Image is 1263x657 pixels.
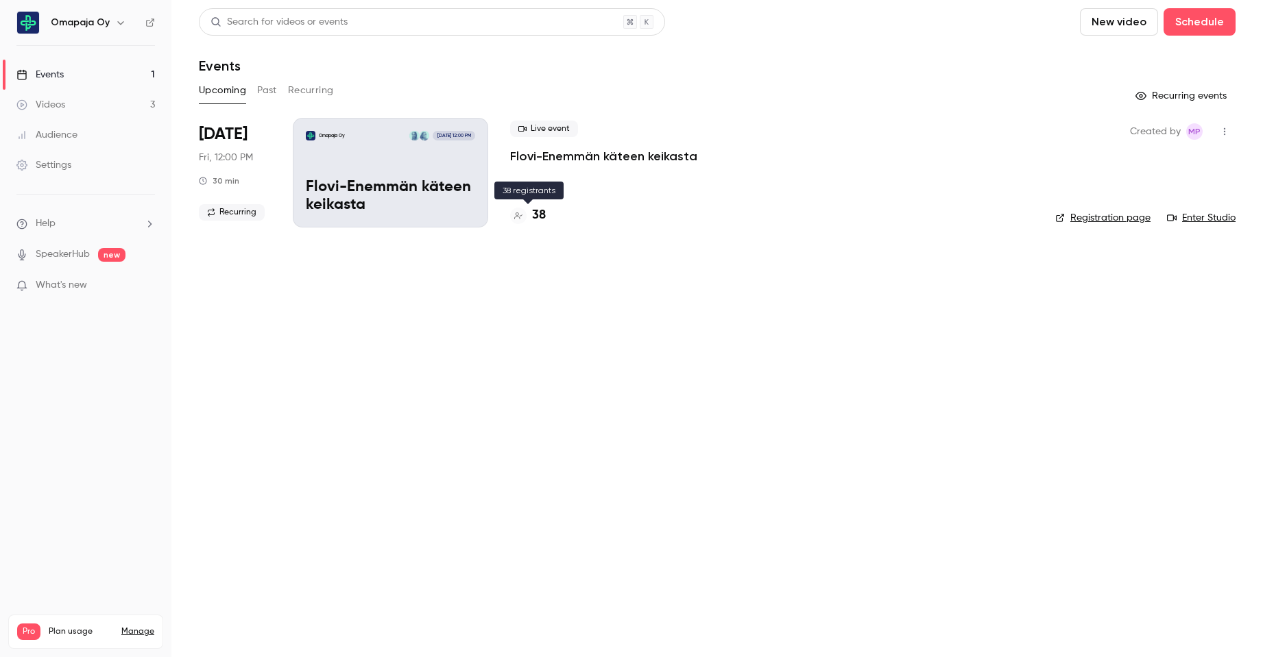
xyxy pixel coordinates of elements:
[420,131,429,140] img: Maaret Peltoniemi
[49,626,113,637] span: Plan usage
[1164,8,1236,36] button: Schedule
[36,278,87,293] span: What's new
[1167,211,1236,225] a: Enter Studio
[121,626,154,637] a: Manage
[51,16,110,29] h6: Omapaja Oy
[1129,85,1236,107] button: Recurring events
[1188,123,1201,140] span: MP
[433,131,474,140] span: [DATE] 12:00 PM
[98,248,125,262] span: new
[199,118,271,227] div: Sep 19 Fri, 12:00 PM (Europe/Helsinki)
[16,68,64,82] div: Events
[199,123,248,145] span: [DATE]
[293,118,488,227] a: Flovi-Enemmän käteen keikastaOmapaja OyMaaret PeltoniemiEveliina Pannula[DATE] 12:00 PMFlovi-Enem...
[510,206,546,225] a: 38
[16,216,155,231] li: help-dropdown-opener
[199,175,239,186] div: 30 min
[36,216,56,231] span: Help
[510,121,578,137] span: Live event
[16,98,65,112] div: Videos
[288,79,334,101] button: Recurring
[199,204,265,221] span: Recurring
[1055,211,1151,225] a: Registration page
[319,132,345,139] p: Omapaja Oy
[306,179,475,214] p: Flovi-Enemmän käteen keikasta
[16,158,71,172] div: Settings
[16,128,77,142] div: Audience
[1080,8,1158,36] button: New video
[36,247,90,262] a: SpeakerHub
[139,280,155,292] iframe: Noticeable Trigger
[257,79,277,101] button: Past
[17,623,40,640] span: Pro
[199,151,253,164] span: Fri, 12:00 PM
[210,15,348,29] div: Search for videos or events
[532,206,546,225] h4: 38
[17,12,39,34] img: Omapaja Oy
[1130,123,1181,140] span: Created by
[1186,123,1203,140] span: Maaret Peltoniemi
[510,148,697,164] a: Flovi-Enemmän käteen keikasta
[199,79,246,101] button: Upcoming
[306,131,315,140] img: Flovi-Enemmän käteen keikasta
[199,58,241,74] h1: Events
[409,131,419,140] img: Eveliina Pannula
